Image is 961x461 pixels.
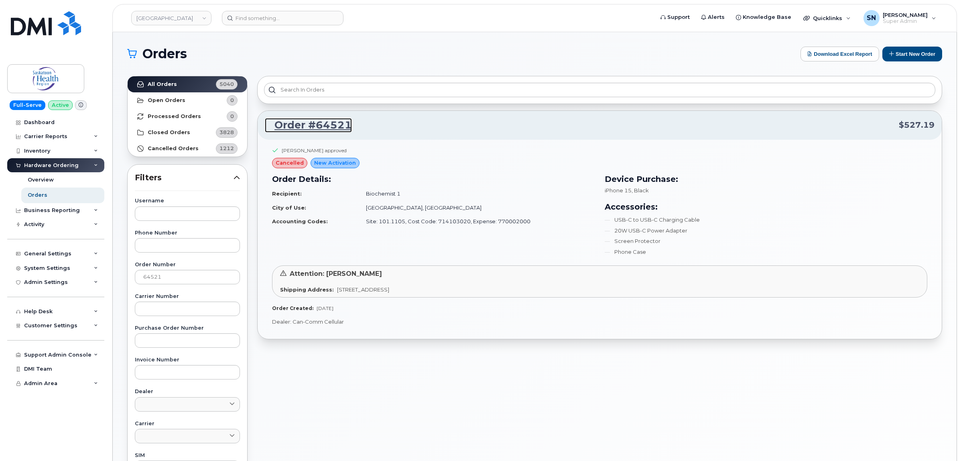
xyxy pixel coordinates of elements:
[272,190,302,197] strong: Recipient:
[219,80,234,88] span: 5040
[359,214,595,228] td: Site: 101.1105, Cost Code: 714103020, Expense: 770002000
[882,47,942,61] button: Start New Order
[135,357,240,363] label: Invoice Number
[359,187,595,201] td: Biochemist 1
[272,305,313,311] strong: Order Created:
[317,305,333,311] span: [DATE]
[135,294,240,299] label: Carrier Number
[282,147,347,154] div: [PERSON_NAME] approved
[219,145,234,152] span: 1212
[314,159,356,167] span: New Activation
[135,326,240,331] label: Purchase Order Number
[128,108,247,124] a: Processed Orders0
[605,216,928,224] li: USB-C to USB-C Charging Cable
[148,113,201,120] strong: Processed Orders
[899,119,935,131] span: $527.19
[128,76,247,92] a: All Orders5040
[142,48,187,60] span: Orders
[230,96,234,104] span: 0
[337,286,389,293] span: [STREET_ADDRESS]
[280,286,334,293] strong: Shipping Address:
[148,97,185,104] strong: Open Orders
[632,187,649,194] span: , Black
[290,270,382,277] span: Attention: [PERSON_NAME]
[148,129,190,136] strong: Closed Orders
[926,426,955,455] iframe: Messenger Launcher
[135,172,234,184] span: Filters
[605,173,928,185] h3: Device Purchase:
[148,145,199,152] strong: Cancelled Orders
[135,230,240,236] label: Phone Number
[272,218,328,224] strong: Accounting Codes:
[148,81,177,88] strong: All Orders
[272,318,927,326] p: Dealer: Can-Comm Cellular
[800,47,879,61] button: Download Excel Report
[135,453,240,458] label: SIM
[605,237,928,245] li: Screen Protector
[135,262,240,267] label: Order Number
[230,112,234,120] span: 0
[605,187,632,194] span: iPhone 15
[605,201,928,213] h3: Accessories:
[265,118,352,133] a: Order #64521
[128,141,247,157] a: Cancelled Orders1212
[135,198,240,204] label: Username
[135,421,240,426] label: Carrier
[264,83,935,97] input: Search in orders
[135,389,240,394] label: Dealer
[359,201,595,215] td: [GEOGRAPHIC_DATA], [GEOGRAPHIC_DATA]
[276,159,304,167] span: cancelled
[219,129,234,136] span: 3828
[128,124,247,141] a: Closed Orders3828
[128,92,247,108] a: Open Orders0
[605,248,928,256] li: Phone Case
[272,204,306,211] strong: City of Use:
[272,173,595,185] h3: Order Details:
[605,227,928,235] li: 20W USB-C Power Adapter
